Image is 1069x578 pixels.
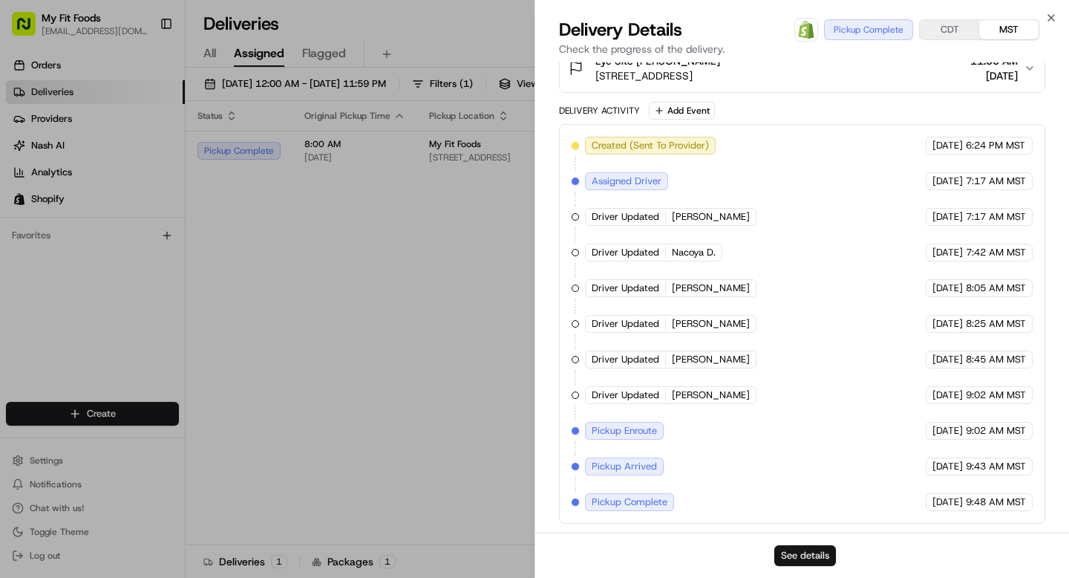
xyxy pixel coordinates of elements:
span: [PERSON_NAME] [672,210,750,224]
span: [DATE] [970,68,1018,83]
span: Pylon [148,328,180,340]
span: [DATE] [932,389,963,402]
span: [DATE] [932,282,963,295]
div: Start new chat [67,142,243,157]
button: See all [230,190,270,208]
span: [STREET_ADDRESS] [595,68,720,83]
div: We're available if you need us! [67,157,204,169]
span: [PERSON_NAME] [672,317,750,331]
span: Nacoya D. [672,246,716,259]
div: Past conversations [15,193,95,205]
button: See details [774,545,836,566]
span: 8:05 AM MST [966,282,1026,295]
p: Welcome 👋 [15,59,270,83]
span: Assigned Driver [592,175,661,188]
span: 8:45 AM MST [966,353,1026,366]
span: • [161,230,166,242]
span: [PERSON_NAME] [672,389,750,402]
span: Pickup Complete [592,496,667,509]
span: Created (Sent To Provider) [592,139,709,152]
img: 8571987876998_91fb9ceb93ad5c398215_72.jpg [31,142,58,169]
span: 8:25 AM MST [966,317,1026,331]
span: Driver Updated [592,353,659,366]
span: [DATE] [932,139,963,152]
span: [DATE] [932,210,963,224]
img: Wisdom Oko [15,216,39,245]
span: Wisdom [PERSON_NAME] [46,230,158,242]
img: 1736555255976-a54dd68f-1ca7-489b-9aae-adbdc363a1c4 [15,142,42,169]
div: 💻 [125,293,137,305]
a: Powered byPylon [105,328,180,340]
span: Pickup Arrived [592,460,657,473]
span: Driver Updated [592,389,659,402]
span: Driver Updated [592,210,659,224]
span: [DATE] [932,353,963,366]
span: 7:17 AM MST [966,175,1026,188]
span: 9:02 AM MST [966,424,1026,438]
span: Driver Updated [592,317,659,331]
span: 6:24 PM MST [966,139,1025,152]
span: [DATE] [932,317,963,331]
img: Nash [15,15,45,45]
span: 9:48 AM MST [966,496,1026,509]
input: Clear [39,96,245,111]
button: Eye Site [PERSON_NAME][STREET_ADDRESS]11:00 AM[DATE] [560,45,1045,92]
span: [DATE] [932,496,963,509]
span: [PERSON_NAME] [672,282,750,295]
div: Delivery Activity [559,105,640,117]
span: [DATE] [932,175,963,188]
img: 1736555255976-a54dd68f-1ca7-489b-9aae-adbdc363a1c4 [30,231,42,243]
span: [DATE] [169,230,200,242]
span: Driver Updated [592,282,659,295]
img: Shopify [797,21,815,39]
a: 📗Knowledge Base [9,286,120,313]
span: Knowledge Base [30,292,114,307]
span: [PERSON_NAME] [672,353,750,366]
span: [DATE] [932,246,963,259]
span: Delivery Details [559,18,682,42]
span: [DATE] [932,460,963,473]
button: CDT [920,20,979,39]
a: 💻API Documentation [120,286,244,313]
span: 9:02 AM MST [966,389,1026,402]
button: MST [979,20,1039,39]
div: 📗 [15,293,27,305]
span: 9:43 AM MST [966,460,1026,473]
span: API Documentation [140,292,238,307]
button: Add Event [649,102,715,120]
button: Start new chat [252,146,270,164]
a: Shopify [794,18,818,42]
span: 7:42 AM MST [966,246,1026,259]
span: Pickup Enroute [592,424,657,438]
span: Driver Updated [592,246,659,259]
p: Check the progress of the delivery. [559,42,1045,56]
span: [DATE] [932,424,963,438]
span: 7:17 AM MST [966,210,1026,224]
